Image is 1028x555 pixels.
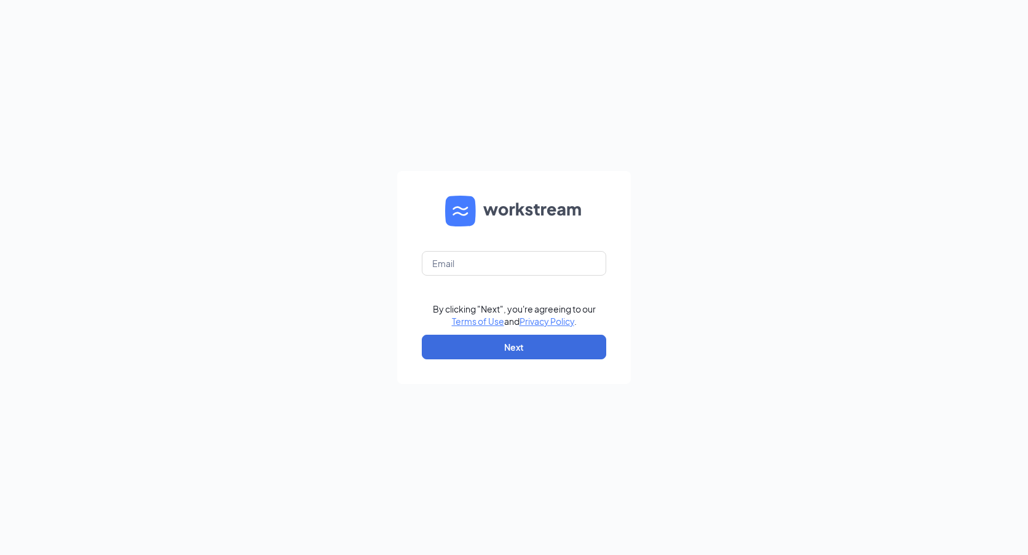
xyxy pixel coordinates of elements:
[520,316,574,327] a: Privacy Policy
[433,303,596,327] div: By clicking "Next", you're agreeing to our and .
[452,316,504,327] a: Terms of Use
[422,335,606,359] button: Next
[422,251,606,276] input: Email
[445,196,583,226] img: WS logo and Workstream text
